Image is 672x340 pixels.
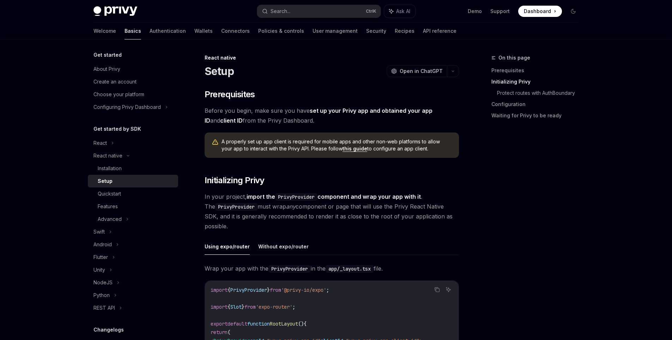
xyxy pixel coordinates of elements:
[98,202,118,211] div: Features
[304,321,307,327] span: {
[211,321,228,327] span: export
[244,304,256,310] span: from
[205,175,265,186] span: Initializing Privy
[230,287,267,293] span: PrivyProvider
[228,304,230,310] span: {
[93,90,144,99] div: Choose your platform
[491,65,585,76] a: Prerequisites
[88,63,178,75] a: About Privy
[205,65,234,78] h1: Setup
[247,193,421,200] strong: import the component and wrap your app with it
[400,68,443,75] span: Open in ChatGPT
[395,23,414,39] a: Recipes
[211,329,228,335] span: return
[491,76,585,87] a: Initializing Privy
[423,23,456,39] a: API reference
[93,139,107,147] div: React
[88,200,178,213] a: Features
[93,278,113,287] div: NodeJS
[518,6,562,17] a: Dashboard
[93,266,105,274] div: Unity
[93,6,137,16] img: dark logo
[211,304,228,310] span: import
[215,203,258,211] code: PrivyProvider
[275,193,317,201] code: PrivyProvider
[432,285,442,294] button: Copy the contents from the code block
[490,8,510,15] a: Support
[228,287,230,293] span: {
[88,187,178,200] a: Quickstart
[247,321,270,327] span: function
[93,253,108,261] div: Flutter
[257,5,381,18] button: Search...CtrlK
[205,106,459,125] span: Before you begin, make sure you have and from the Privy Dashboard.
[270,321,298,327] span: RootLayout
[93,228,105,236] div: Swift
[220,117,243,124] a: client ID
[93,51,122,59] h5: Get started
[468,8,482,15] a: Demo
[88,88,178,101] a: Choose your platform
[568,6,579,17] button: Toggle dark mode
[343,146,367,152] a: this guide
[93,152,122,160] div: React native
[98,190,121,198] div: Quickstart
[286,203,296,210] em: any
[205,264,459,273] span: Wrap your app with the in the file.
[88,175,178,187] a: Setup
[93,103,161,111] div: Configuring Privy Dashboard
[258,23,304,39] a: Policies & controls
[194,23,213,39] a: Wallets
[93,65,120,73] div: About Privy
[271,7,290,16] div: Search...
[384,5,415,18] button: Ask AI
[491,99,585,110] a: Configuration
[211,287,228,293] span: import
[98,215,122,223] div: Advanced
[242,304,244,310] span: }
[93,240,112,249] div: Android
[98,164,122,173] div: Installation
[256,304,292,310] span: 'expo-router'
[281,287,326,293] span: '@privy-io/expo'
[150,23,186,39] a: Authentication
[205,192,459,231] span: In your project, . The must wrap component or page that will use the Privy React Native SDK, and ...
[268,265,311,273] code: PrivyProvider
[222,138,452,152] span: A properly set up app client is required for mobile apps and other non-web platforms to allow you...
[326,287,329,293] span: ;
[93,291,110,299] div: Python
[93,23,116,39] a: Welcome
[326,265,374,273] code: app/_layout.tsx
[270,287,281,293] span: from
[125,23,141,39] a: Basics
[524,8,551,15] span: Dashboard
[88,162,178,175] a: Installation
[444,285,453,294] button: Ask AI
[205,89,255,100] span: Prerequisites
[298,321,304,327] span: ()
[88,75,178,88] a: Create an account
[212,139,219,146] svg: Warning
[205,107,432,124] a: set up your Privy app and obtained your app ID
[98,177,113,185] div: Setup
[205,54,459,61] div: React native
[313,23,358,39] a: User management
[228,329,230,335] span: (
[230,304,242,310] span: Slot
[497,87,585,99] a: Protect routes with AuthBoundary
[221,23,250,39] a: Connectors
[205,238,250,255] button: Using expo/router
[396,8,410,15] span: Ask AI
[366,8,376,14] span: Ctrl K
[292,304,295,310] span: ;
[267,287,270,293] span: }
[498,54,530,62] span: On this page
[93,304,115,312] div: REST API
[491,110,585,121] a: Waiting for Privy to be ready
[387,65,447,77] button: Open in ChatGPT
[228,321,247,327] span: default
[93,326,124,334] h5: Changelogs
[93,125,141,133] h5: Get started by SDK
[366,23,386,39] a: Security
[258,238,309,255] button: Without expo/router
